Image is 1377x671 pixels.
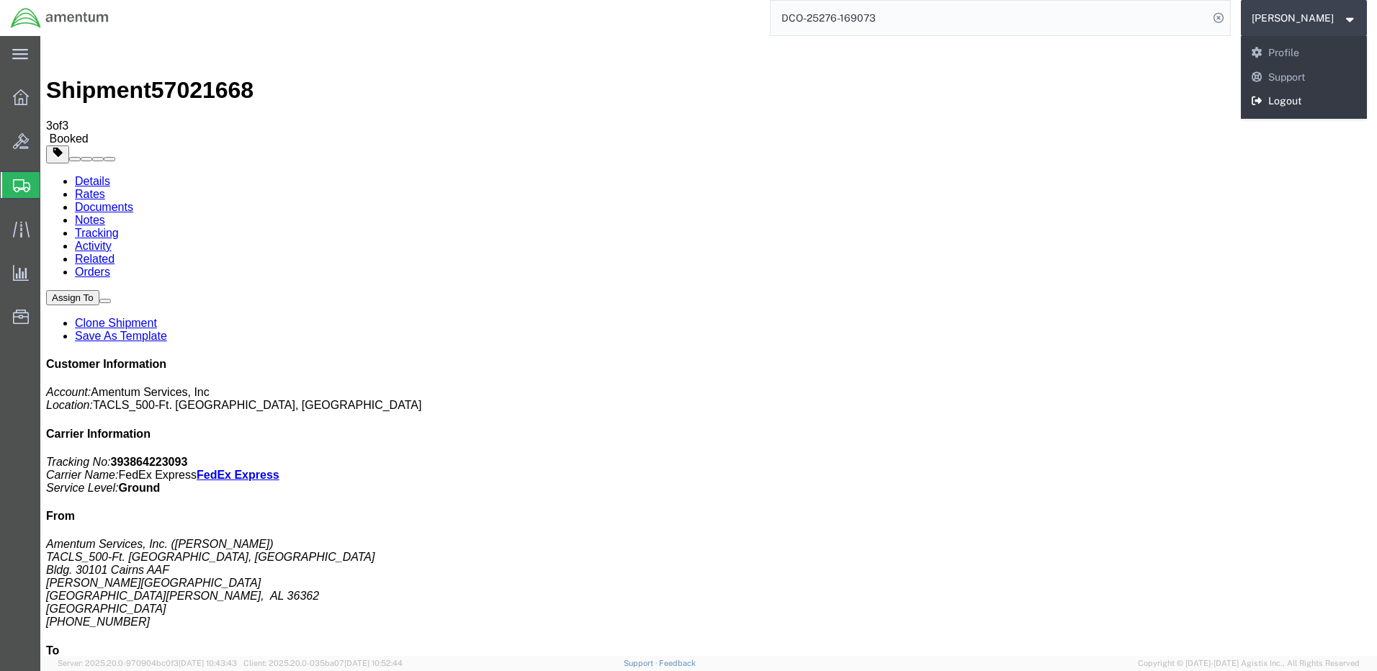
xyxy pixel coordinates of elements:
[1241,41,1368,66] a: Profile
[624,659,660,667] a: Support
[659,659,696,667] a: Feedback
[179,659,237,667] span: [DATE] 10:43:43
[1241,89,1368,114] a: Logout
[771,1,1208,35] input: Search for shipment number, reference number
[344,659,403,667] span: [DATE] 10:52:44
[1241,66,1368,90] a: Support
[40,36,1377,656] iframe: FS Legacy Container
[1138,657,1360,670] span: Copyright © [DATE]-[DATE] Agistix Inc., All Rights Reserved
[10,7,109,29] img: logo
[1251,9,1358,27] button: [PERSON_NAME]
[58,659,237,667] span: Server: 2025.20.0-970904bc0f3
[243,659,403,667] span: Client: 2025.20.0-035ba07
[1252,10,1334,26] span: Judy Smith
